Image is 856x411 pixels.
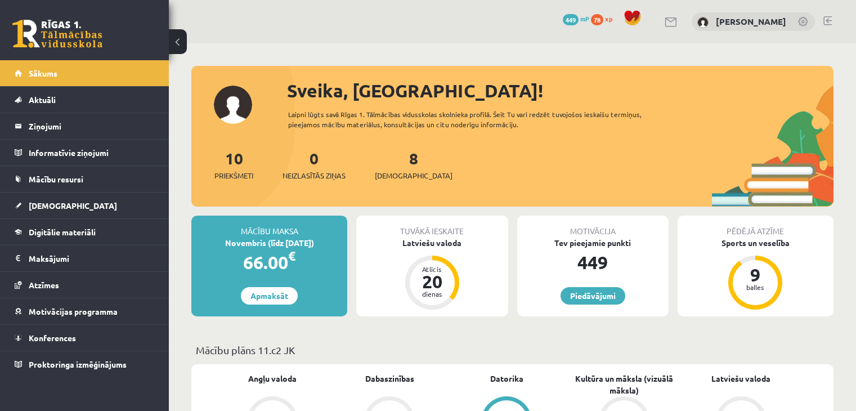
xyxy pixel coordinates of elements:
[678,216,833,237] div: Pēdējā atzīme
[580,14,589,23] span: mP
[191,249,347,276] div: 66.00
[356,216,508,237] div: Tuvākā ieskaite
[490,373,523,385] a: Datorika
[356,237,508,311] a: Latviešu valoda Atlicis 20 dienas
[678,237,833,311] a: Sports un veselība 9 balles
[15,60,155,86] a: Sākums
[605,14,612,23] span: xp
[29,200,117,211] span: [DEMOGRAPHIC_DATA]
[566,373,683,396] a: Kultūra un māksla (vizuālā māksla)
[561,287,625,305] a: Piedāvājumi
[591,14,618,23] a: 78 xp
[563,14,579,25] span: 449
[29,280,59,290] span: Atzīmes
[191,237,347,249] div: Novembris (līdz [DATE])
[15,166,155,192] a: Mācību resursi
[29,245,155,271] legend: Maksājumi
[711,373,770,385] a: Latviešu valoda
[375,170,452,181] span: [DEMOGRAPHIC_DATA]
[15,325,155,351] a: Konferences
[29,174,83,184] span: Mācību resursi
[15,140,155,166] a: Informatīvie ziņojumi
[716,16,786,27] a: [PERSON_NAME]
[517,216,669,237] div: Motivācija
[283,148,346,181] a: 0Neizlasītās ziņas
[29,306,118,316] span: Motivācijas programma
[214,170,253,181] span: Priekšmeti
[517,237,669,249] div: Tev pieejamie punkti
[12,20,102,48] a: Rīgas 1. Tālmācības vidusskola
[241,287,298,305] a: Apmaksāt
[15,272,155,298] a: Atzīmes
[29,95,56,105] span: Aktuāli
[415,272,449,291] div: 20
[288,248,295,264] span: €
[214,148,253,181] a: 10Priekšmeti
[248,373,297,385] a: Angļu valoda
[29,140,155,166] legend: Informatīvie ziņojumi
[415,266,449,272] div: Atlicis
[356,237,508,249] div: Latviešu valoda
[283,170,346,181] span: Neizlasītās ziņas
[15,87,155,113] a: Aktuāli
[365,373,414,385] a: Dabaszinības
[15,113,155,139] a: Ziņojumi
[287,77,833,104] div: Sveika, [GEOGRAPHIC_DATA]!
[678,237,833,249] div: Sports un veselība
[697,17,709,28] img: Milana Sergejeva
[15,193,155,218] a: [DEMOGRAPHIC_DATA]
[738,266,772,284] div: 9
[15,219,155,245] a: Digitālie materiāli
[15,298,155,324] a: Motivācijas programma
[29,359,127,369] span: Proktoringa izmēģinājums
[591,14,603,25] span: 78
[29,227,96,237] span: Digitālie materiāli
[415,291,449,297] div: dienas
[738,284,772,291] div: balles
[15,245,155,271] a: Maksājumi
[15,351,155,377] a: Proktoringa izmēģinājums
[288,109,674,129] div: Laipni lūgts savā Rīgas 1. Tālmācības vidusskolas skolnieka profilā. Šeit Tu vari redzēt tuvojošo...
[563,14,589,23] a: 449 mP
[517,249,669,276] div: 449
[29,113,155,139] legend: Ziņojumi
[196,342,829,358] p: Mācību plāns 11.c2 JK
[29,68,57,78] span: Sākums
[375,148,452,181] a: 8[DEMOGRAPHIC_DATA]
[191,216,347,237] div: Mācību maksa
[29,333,76,343] span: Konferences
